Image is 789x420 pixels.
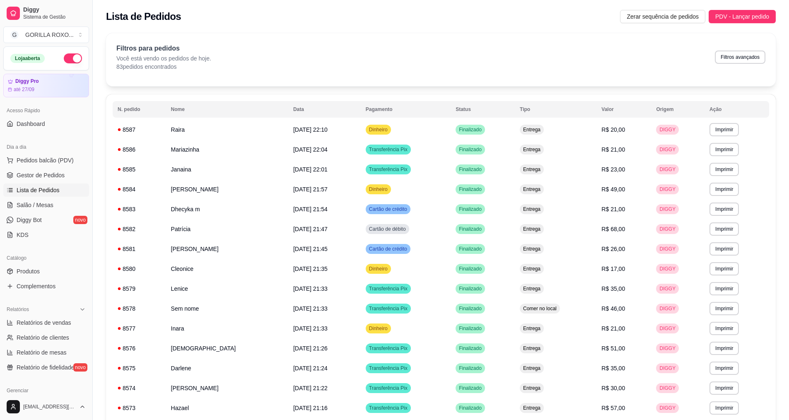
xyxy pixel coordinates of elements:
span: R$ 17,00 [601,266,625,272]
div: 8582 [118,225,161,233]
span: Zerar sequência de pedidos [627,12,699,21]
p: Filtros para pedidos [116,43,211,53]
th: Nome [166,101,288,118]
a: Diggy Botnovo [3,213,89,227]
button: Imprimir [709,183,739,196]
td: Mariazinha [166,140,288,159]
span: [DATE] 21:16 [293,405,328,411]
a: Gestor de Pedidos [3,169,89,182]
a: KDS [3,228,89,241]
span: R$ 20,00 [601,126,625,133]
button: Imprimir [709,203,739,216]
span: Cartão de débito [367,226,408,232]
span: Diggy Bot [17,216,42,224]
span: Gestor de Pedidos [17,171,65,179]
span: DIGGY [658,285,677,292]
span: Finalizado [457,385,483,391]
a: Relatório de clientes [3,331,89,344]
a: Dashboard [3,117,89,130]
button: [EMAIL_ADDRESS][DOMAIN_NAME] [3,397,89,417]
a: Relatório de fidelidadenovo [3,361,89,374]
span: Relatório de clientes [17,333,69,342]
span: Produtos [17,267,40,275]
button: Imprimir [709,123,739,136]
span: Finalizado [457,126,483,133]
span: [DATE] 21:33 [293,285,328,292]
span: Finalizado [457,206,483,212]
span: Salão / Mesas [17,201,53,209]
span: R$ 46,00 [601,305,625,312]
span: Entrega [521,325,542,332]
span: DIGGY [658,305,677,312]
span: DIGGY [658,186,677,193]
p: 83 pedidos encontrados [116,63,211,71]
h2: Lista de Pedidos [106,10,181,23]
th: Ação [705,101,769,118]
span: DIGGY [658,226,677,232]
td: Dhecyka m [166,199,288,219]
span: Diggy [23,6,86,14]
span: Entrega [521,266,542,272]
td: Inara [166,319,288,338]
span: DIGGY [658,345,677,352]
button: Imprimir [709,401,739,415]
span: [DATE] 21:35 [293,266,328,272]
article: até 27/09 [14,86,34,93]
span: Finalizado [457,166,483,173]
span: Pedidos balcão (PDV) [17,156,74,164]
div: 8580 [118,265,161,273]
span: Relatórios [7,306,29,313]
span: Transferência Pix [367,285,409,292]
span: R$ 49,00 [601,186,625,193]
span: DIGGY [658,146,677,153]
span: Entrega [521,186,542,193]
span: [DATE] 21:24 [293,365,328,372]
span: R$ 30,00 [601,385,625,391]
div: 8579 [118,285,161,293]
span: R$ 21,00 [601,325,625,332]
td: Raira [166,120,288,140]
span: Dashboard [17,120,45,128]
div: 8581 [118,245,161,253]
span: DIGGY [658,365,677,372]
span: R$ 35,00 [601,285,625,292]
th: Data [288,101,361,118]
span: Cartão de crédito [367,246,409,252]
span: Comer no local [521,305,558,312]
span: Finalizado [457,266,483,272]
span: Finalizado [457,345,483,352]
span: R$ 21,00 [601,146,625,153]
span: [DATE] 22:04 [293,146,328,153]
div: 8584 [118,185,161,193]
span: Entrega [521,365,542,372]
span: DIGGY [658,405,677,411]
span: [DATE] 21:54 [293,206,328,212]
span: KDS [17,231,29,239]
span: Entrega [521,285,542,292]
span: Finalizado [457,405,483,411]
span: Complementos [17,282,55,290]
td: Patrícia [166,219,288,239]
span: Entrega [521,166,542,173]
span: Sistema de Gestão [23,14,86,20]
button: Imprimir [709,262,739,275]
a: DiggySistema de Gestão [3,3,89,23]
th: N. pedido [113,101,166,118]
div: 8585 [118,165,161,174]
span: DIGGY [658,206,677,212]
th: Status [451,101,515,118]
div: Loja aberta [10,54,45,63]
span: DIGGY [658,266,677,272]
button: Filtros avançados [715,51,765,64]
div: 8574 [118,384,161,392]
span: Entrega [521,126,542,133]
button: Select a team [3,27,89,43]
span: [DATE] 21:57 [293,186,328,193]
div: 8577 [118,324,161,333]
span: Transferência Pix [367,385,409,391]
span: R$ 51,00 [601,345,625,352]
a: Relatório de mesas [3,346,89,359]
span: R$ 68,00 [601,226,625,232]
span: DIGGY [658,166,677,173]
td: [PERSON_NAME] [166,378,288,398]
